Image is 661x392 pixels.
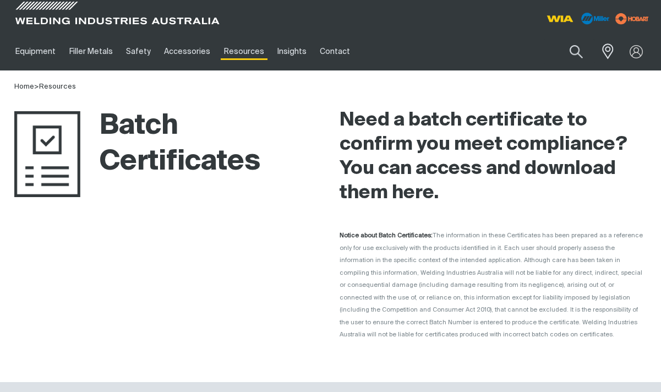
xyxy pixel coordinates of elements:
[217,32,271,70] a: Resources
[9,32,491,70] nav: Main
[544,39,595,64] input: Product name or item number...
[9,32,62,70] a: Equipment
[612,10,652,27] img: miller
[14,83,34,90] a: Home
[157,32,217,70] a: Accessories
[340,232,643,337] span: The information in these Certificates has been prepared as a reference only for use exclusively w...
[34,83,39,90] span: >
[62,32,119,70] a: Filler Metals
[313,32,357,70] a: Contact
[39,83,76,90] a: Resources
[340,108,647,205] h2: Need a batch certificate to confirm you meet compliance? You can access and download them here.
[14,108,322,180] h1: Batch Certificates
[119,32,157,70] a: Safety
[340,232,433,238] strong: Notice about Batch Certificates:
[271,32,313,70] a: Insights
[558,39,595,64] button: Search products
